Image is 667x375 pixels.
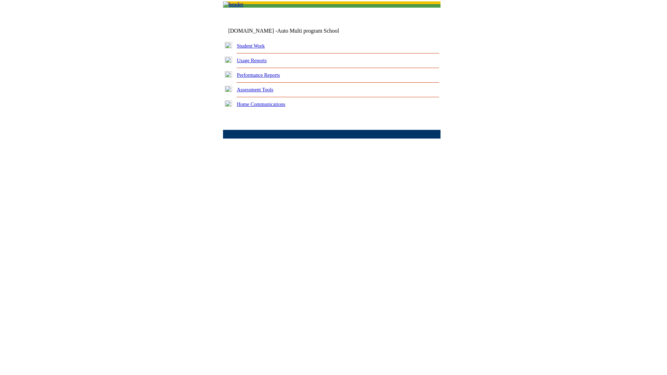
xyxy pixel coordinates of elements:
[277,28,339,34] nobr: Auto Multi program School
[225,42,232,48] img: plus.gif
[225,71,232,77] img: plus.gif
[225,100,232,107] img: plus.gif
[225,57,232,63] img: plus.gif
[223,1,244,8] img: header
[237,87,273,92] a: Assessment Tools
[228,28,356,34] td: [DOMAIN_NAME] -
[237,101,286,107] a: Home Communications
[237,72,280,78] a: Performance Reports
[237,43,265,49] a: Student Work
[225,86,232,92] img: plus.gif
[237,58,267,63] a: Usage Reports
